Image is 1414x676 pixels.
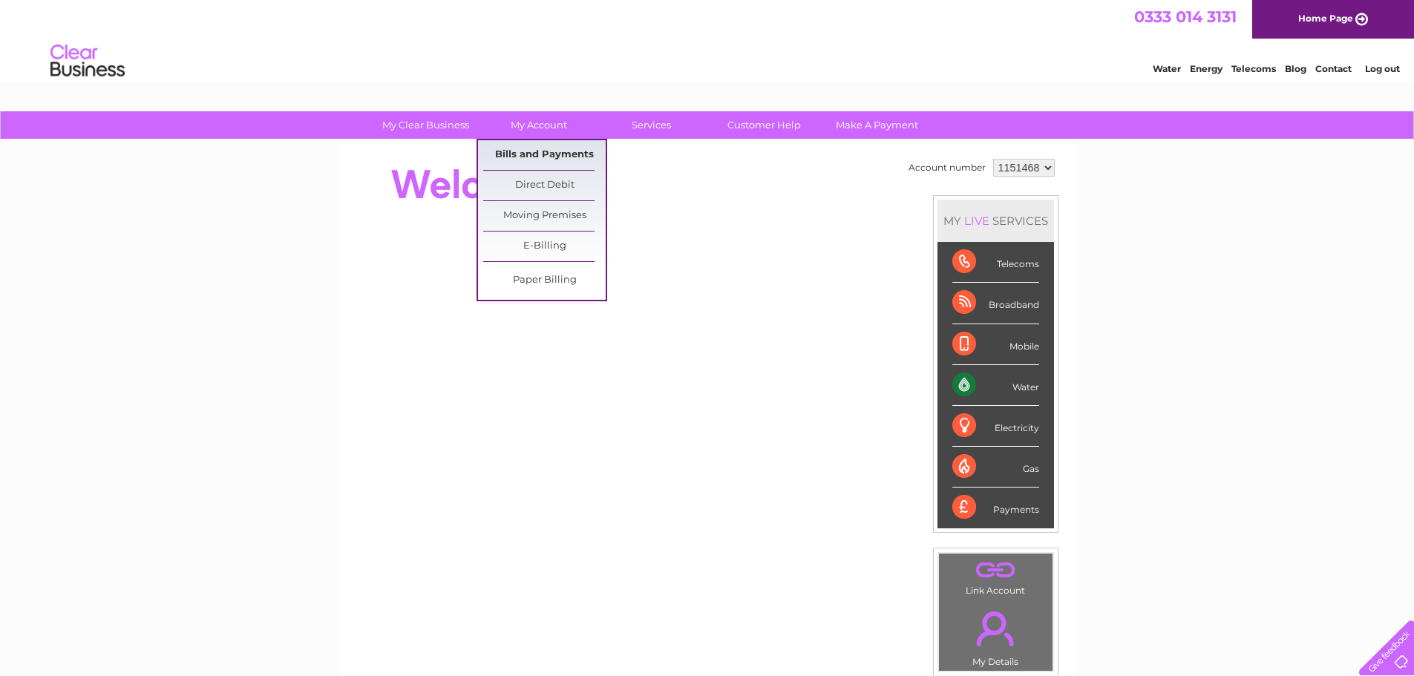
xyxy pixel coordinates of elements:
[483,171,606,200] a: Direct Debit
[483,140,606,170] a: Bills and Payments
[1285,63,1306,74] a: Blog
[816,111,938,139] a: Make A Payment
[952,365,1039,406] div: Water
[952,488,1039,528] div: Payments
[952,242,1039,283] div: Telecoms
[952,324,1039,365] div: Mobile
[590,111,713,139] a: Services
[50,39,125,84] img: logo.png
[483,232,606,261] a: E-Billing
[905,155,989,180] td: Account number
[943,557,1049,583] a: .
[483,266,606,295] a: Paper Billing
[1134,7,1237,26] a: 0333 014 3131
[1365,63,1400,74] a: Log out
[938,553,1053,600] td: Link Account
[364,111,487,139] a: My Clear Business
[937,200,1054,242] div: MY SERVICES
[1315,63,1352,74] a: Contact
[1190,63,1222,74] a: Energy
[943,603,1049,654] a: .
[703,111,825,139] a: Customer Help
[961,214,992,228] div: LIVE
[952,406,1039,447] div: Electricity
[1231,63,1276,74] a: Telecoms
[483,201,606,231] a: Moving Premises
[952,447,1039,488] div: Gas
[952,283,1039,324] div: Broadband
[477,111,600,139] a: My Account
[938,599,1053,672] td: My Details
[1153,63,1181,74] a: Water
[357,8,1058,72] div: Clear Business is a trading name of Verastar Limited (registered in [GEOGRAPHIC_DATA] No. 3667643...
